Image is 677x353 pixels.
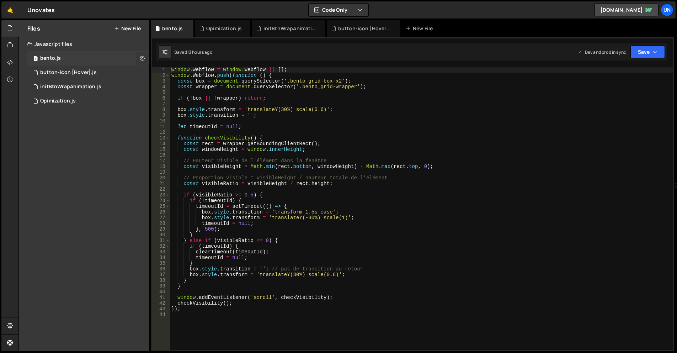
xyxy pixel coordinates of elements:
[152,169,170,175] div: 19
[152,78,170,84] div: 3
[33,56,38,62] span: 1
[40,55,61,62] div: bento.js
[27,6,55,14] div: Unovates
[152,181,170,186] div: 21
[152,226,170,232] div: 29
[152,186,170,192] div: 22
[152,209,170,215] div: 26
[152,238,170,243] div: 31
[152,130,170,135] div: 12
[152,84,170,90] div: 4
[152,221,170,226] div: 28
[661,4,673,16] a: Un
[152,232,170,238] div: 30
[595,4,659,16] a: [DOMAIN_NAME]
[152,107,170,112] div: 8
[630,46,665,58] button: Save
[309,4,368,16] button: Code Only
[152,112,170,118] div: 9
[152,215,170,221] div: 27
[152,124,170,130] div: 11
[152,198,170,204] div: 24
[114,26,141,31] button: New File
[152,278,170,283] div: 38
[152,255,170,260] div: 34
[152,147,170,152] div: 15
[27,80,149,94] div: 16819/46216.js
[152,101,170,107] div: 7
[152,289,170,295] div: 40
[174,49,212,55] div: Saved
[27,25,40,32] h2: Files
[40,98,76,104] div: Opimization.js
[152,175,170,181] div: 20
[338,25,391,32] div: button-icon [Hover].js
[187,49,212,55] div: 13 hours ago
[206,25,242,32] div: Opimization.js
[152,73,170,78] div: 2
[152,312,170,317] div: 44
[152,295,170,300] div: 41
[152,243,170,249] div: 32
[152,90,170,95] div: 5
[27,51,149,65] div: 16819/46642.js
[152,135,170,141] div: 13
[27,94,149,108] div: 16819/46554.js
[152,141,170,147] div: 14
[152,266,170,272] div: 36
[152,306,170,312] div: 43
[152,260,170,266] div: 35
[152,164,170,169] div: 18
[406,25,436,32] div: New File
[152,249,170,255] div: 33
[152,95,170,101] div: 6
[40,84,101,90] div: initBtnWrapAnimation.js
[152,283,170,289] div: 39
[152,118,170,124] div: 10
[152,67,170,73] div: 1
[162,25,183,32] div: bento.js
[578,49,626,55] div: Dev and prod in sync
[152,204,170,209] div: 25
[152,152,170,158] div: 16
[152,158,170,164] div: 17
[1,1,19,19] a: 🤙
[152,192,170,198] div: 23
[27,65,149,80] div: 16819/45959.js
[19,37,149,51] div: Javascript files
[40,69,97,76] div: button-icon [Hover].js
[152,272,170,278] div: 37
[152,300,170,306] div: 42
[263,25,317,32] div: initBtnWrapAnimation.js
